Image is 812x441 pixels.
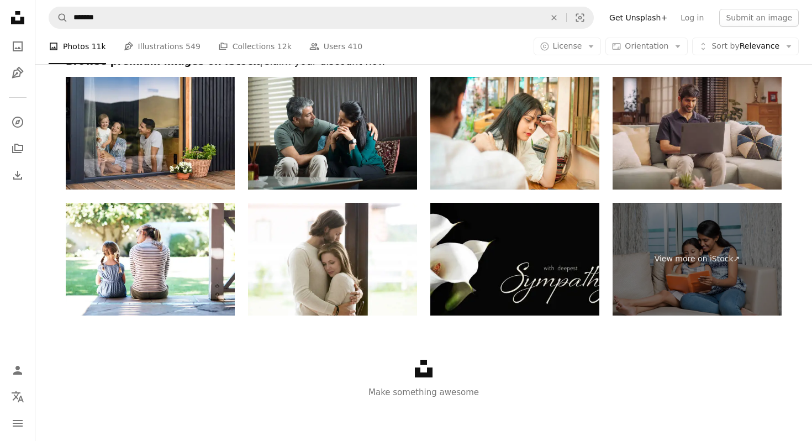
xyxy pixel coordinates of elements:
[430,203,599,316] img: Sympathy card with white calla lilies isolated on black background
[49,7,68,28] button: Search Unsplash
[430,77,599,190] img: Young man comforting his sad girlfriend sitting in a cafe.
[7,386,29,408] button: Language
[7,412,29,434] button: Menu
[613,203,782,316] a: View more on iStock↗
[692,38,799,55] button: Sort byRelevance
[625,41,668,50] span: Orientation
[248,77,417,190] img: Man comforting his wife at home
[7,359,29,381] a: Log in / Sign up
[7,7,29,31] a: Home — Unsplash
[7,111,29,133] a: Explore
[7,35,29,57] a: Photos
[7,138,29,160] a: Collections
[567,7,593,28] button: Visual search
[347,40,362,53] span: 410
[186,40,201,53] span: 549
[260,55,386,67] span: | Claim your discount now
[124,29,201,64] a: Illustrations 549
[603,9,674,27] a: Get Unsplash+
[309,29,362,64] a: Users 410
[719,9,799,27] button: Submit an image
[35,386,812,399] p: Make something awesome
[711,41,779,52] span: Relevance
[711,41,739,50] span: Sort by
[66,77,235,190] img: Young family with small daughter indoors, weekend away in container house in countryside.
[534,38,602,55] button: License
[542,7,566,28] button: Clear
[553,41,582,50] span: License
[66,203,235,316] img: Life doesn’t come with a manual, it comes with mom
[605,38,688,55] button: Orientation
[49,7,594,29] form: Find visuals sitewide
[613,77,782,190] img: Handsome, Successful Indian Man Focused on Remote Work as an Internet Entrepreneur, Using Laptop ...
[674,9,710,27] a: Log in
[218,29,292,64] a: Collections 12k
[248,203,417,316] img: Sad young married couple embracing standing in living room
[7,164,29,186] a: Download History
[277,40,292,53] span: 12k
[7,62,29,84] a: Illustrations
